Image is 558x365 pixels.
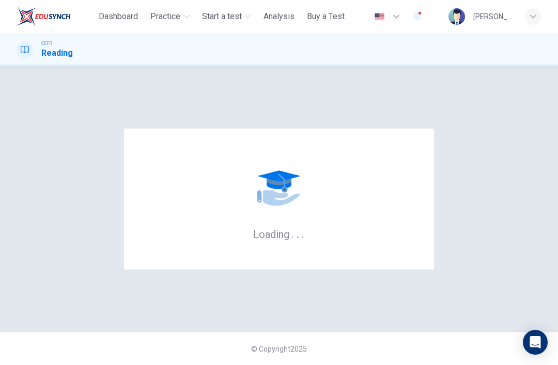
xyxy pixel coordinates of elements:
[253,227,305,241] h6: Loading
[448,8,465,25] img: Profile picture
[473,10,513,23] div: [PERSON_NAME]
[95,7,142,26] button: Dashboard
[373,13,386,21] img: en
[303,7,349,26] button: Buy a Test
[307,10,345,23] span: Buy a Test
[263,10,295,23] span: Analysis
[99,10,138,23] span: Dashboard
[251,345,307,353] span: © Copyright 2025
[17,6,95,27] a: ELTC logo
[41,47,73,59] h1: Reading
[301,225,305,242] h6: .
[523,330,548,355] div: Open Intercom Messenger
[17,6,71,27] img: ELTC logo
[146,7,194,26] button: Practice
[296,225,300,242] h6: .
[41,40,52,47] span: CEFR
[291,225,295,242] h6: .
[150,10,180,23] span: Practice
[202,10,242,23] span: Start a test
[259,7,299,26] button: Analysis
[198,7,255,26] button: Start a test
